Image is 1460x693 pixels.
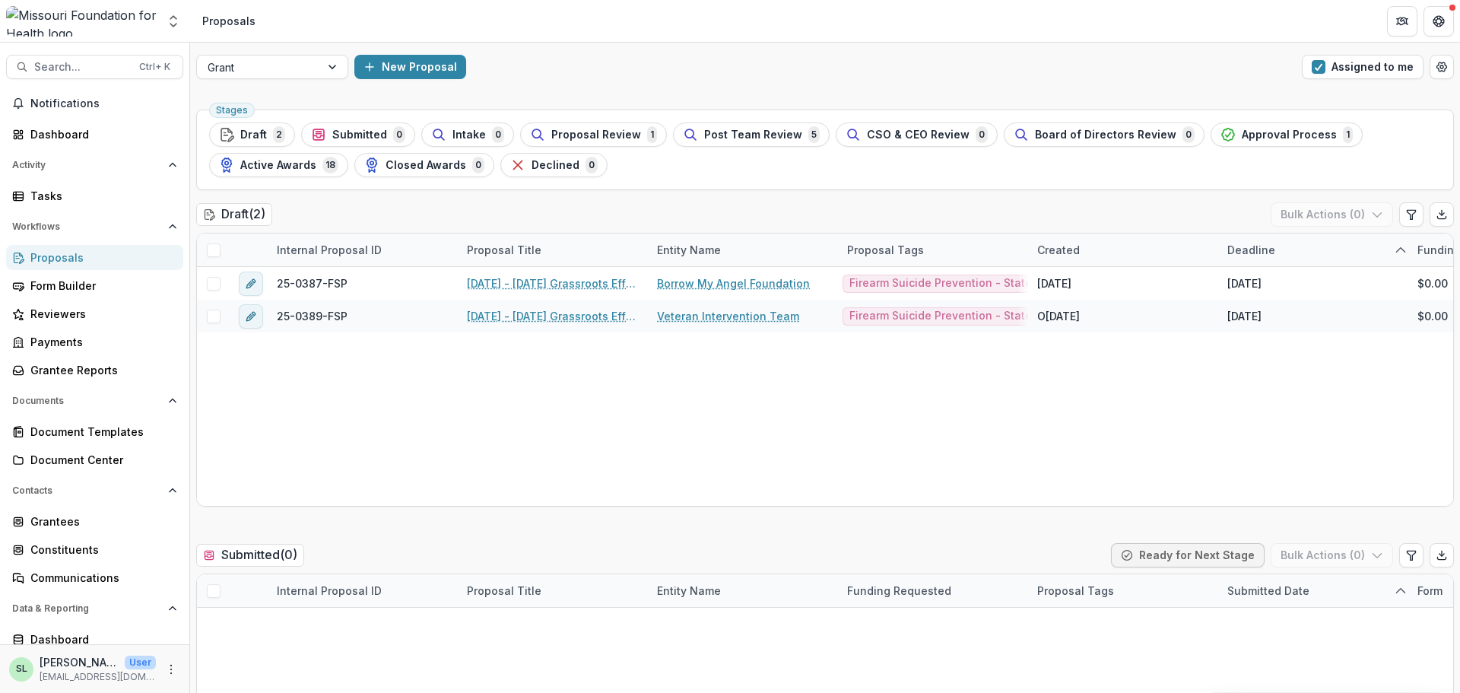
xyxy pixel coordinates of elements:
button: Post Team Review5 [673,122,830,147]
button: Ready for Next Stage [1111,543,1265,567]
p: [EMAIL_ADDRESS][DOMAIN_NAME] [40,670,156,684]
div: Ctrl + K [136,59,173,75]
span: Activity [12,160,162,170]
a: Tasks [6,183,183,208]
button: Export table data [1430,543,1454,567]
button: Open Data & Reporting [6,596,183,621]
a: Payments [6,329,183,354]
img: Missouri Foundation for Health logo [6,6,157,37]
p: User [125,656,156,669]
div: [DATE] [1227,308,1262,324]
a: Proposals [6,245,183,270]
button: Export table data [1430,202,1454,227]
button: Edit table settings [1399,543,1423,567]
span: $0.00 [1417,308,1448,324]
span: Closed Awards [386,159,466,172]
div: Proposals [202,13,255,29]
a: Dashboard [6,122,183,147]
button: Edit table settings [1399,202,1423,227]
span: Board of Directors Review [1035,129,1176,141]
span: 0 [976,126,988,143]
div: Entity Name [648,242,730,258]
span: 0 [586,157,598,173]
div: Grantees [30,513,171,529]
div: Funding Requested [838,574,1028,607]
span: CSO & CEO Review [867,129,970,141]
div: Internal Proposal ID [268,234,458,266]
button: Bulk Actions (0) [1271,202,1393,227]
div: Proposal Tags [838,242,933,258]
span: Active Awards [240,159,316,172]
button: Open Workflows [6,215,183,239]
button: Intake0 [421,122,514,147]
span: $0.00 [1417,275,1448,291]
div: [DATE] [1037,275,1071,291]
svg: sorted ascending [1395,585,1407,597]
span: Documents [12,396,162,406]
button: Draft2 [209,122,295,147]
div: Proposal Title [458,234,648,266]
a: Constituents [6,537,183,562]
a: Document Templates [6,419,183,444]
button: Bulk Actions (0) [1271,543,1393,567]
span: 1 [1343,126,1353,143]
button: CSO & CEO Review0 [836,122,998,147]
span: 2 [273,126,285,143]
span: Stages [216,105,248,116]
div: Proposal Tags [838,234,1028,266]
button: Open Contacts [6,478,183,503]
nav: breadcrumb [196,10,262,32]
div: Dashboard [30,631,171,647]
div: Proposal Tags [1028,574,1218,607]
div: Proposal Title [458,242,551,258]
div: [DATE] [1227,275,1262,291]
button: Board of Directors Review0 [1004,122,1204,147]
button: Notifications [6,91,183,116]
p: [PERSON_NAME] [40,654,119,670]
div: Tasks [30,188,171,204]
span: Intake [452,129,486,141]
div: Document Templates [30,424,171,440]
span: Data & Reporting [12,603,162,614]
div: Proposal Title [458,574,648,607]
span: 25-0389-FSP [277,308,348,324]
button: Closed Awards0 [354,153,494,177]
a: Document Center [6,447,183,472]
div: Internal Proposal ID [268,574,458,607]
div: Internal Proposal ID [268,242,391,258]
span: Workflows [12,221,162,232]
span: 18 [322,157,338,173]
span: 0 [492,126,504,143]
span: 5 [808,126,820,143]
button: edit [239,304,263,329]
button: Get Help [1423,6,1454,37]
div: Sada Lindsey [16,664,27,674]
svg: sorted ascending [1395,244,1407,256]
a: [DATE] - [DATE] Grassroots Efforts to Address FID - RFA [467,308,639,324]
div: O[DATE] [1037,308,1080,324]
div: Deadline [1218,234,1408,266]
span: Notifications [30,97,177,110]
div: Grantee Reports [30,362,171,378]
button: Submitted0 [301,122,415,147]
div: Entity Name [648,583,730,599]
div: Entity Name [648,574,838,607]
div: Proposal Title [458,583,551,599]
div: Form [1408,583,1452,599]
div: Entity Name [648,234,838,266]
a: Grantees [6,509,183,534]
button: Search... [6,55,183,79]
button: Open Documents [6,389,183,413]
span: 0 [472,157,484,173]
a: [DATE] - [DATE] Grassroots Efforts to Address FID - RFA [467,275,639,291]
button: Partners [1387,6,1417,37]
div: Submitted Date [1218,583,1319,599]
span: 0 [1182,126,1195,143]
button: Open entity switcher [163,6,184,37]
div: Submitted Date [1218,574,1408,607]
span: Post Team Review [704,129,802,141]
div: Proposals [30,250,171,265]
